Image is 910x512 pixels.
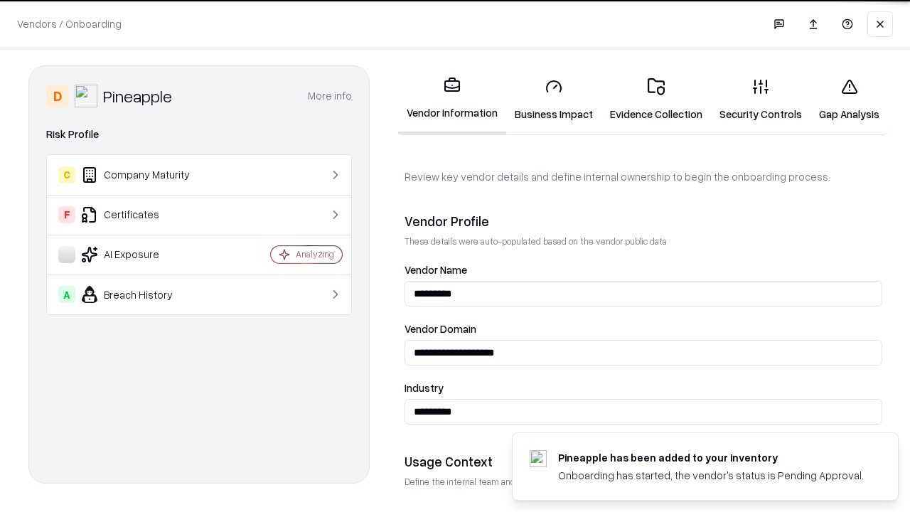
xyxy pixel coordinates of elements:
[506,67,601,133] a: Business Impact
[405,476,882,488] p: Define the internal team and reason for using this vendor. This helps assess business relevance a...
[398,65,506,134] a: Vendor Information
[405,169,882,184] p: Review key vendor details and define internal ownership to begin the onboarding process.
[405,383,882,393] label: Industry
[405,453,882,470] div: Usage Context
[296,248,334,260] div: Analyzing
[75,85,97,107] img: Pineapple
[558,468,864,483] div: Onboarding has started, the vendor's status is Pending Approval.
[58,166,75,183] div: C
[58,166,228,183] div: Company Maturity
[405,213,882,230] div: Vendor Profile
[58,246,228,263] div: AI Exposure
[601,67,711,133] a: Evidence Collection
[530,450,547,467] img: pineappleenergy.com
[46,85,69,107] div: D
[308,83,352,109] button: More info
[17,16,122,31] p: Vendors / Onboarding
[46,126,352,143] div: Risk Profile
[58,206,228,223] div: Certificates
[405,324,882,334] label: Vendor Domain
[58,286,228,303] div: Breach History
[558,450,864,465] div: Pineapple has been added to your inventory
[405,235,882,247] p: These details were auto-populated based on the vendor public data
[405,265,882,275] label: Vendor Name
[58,286,75,303] div: A
[711,67,810,133] a: Security Controls
[58,206,75,223] div: F
[810,67,888,133] a: Gap Analysis
[103,85,172,107] div: Pineapple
